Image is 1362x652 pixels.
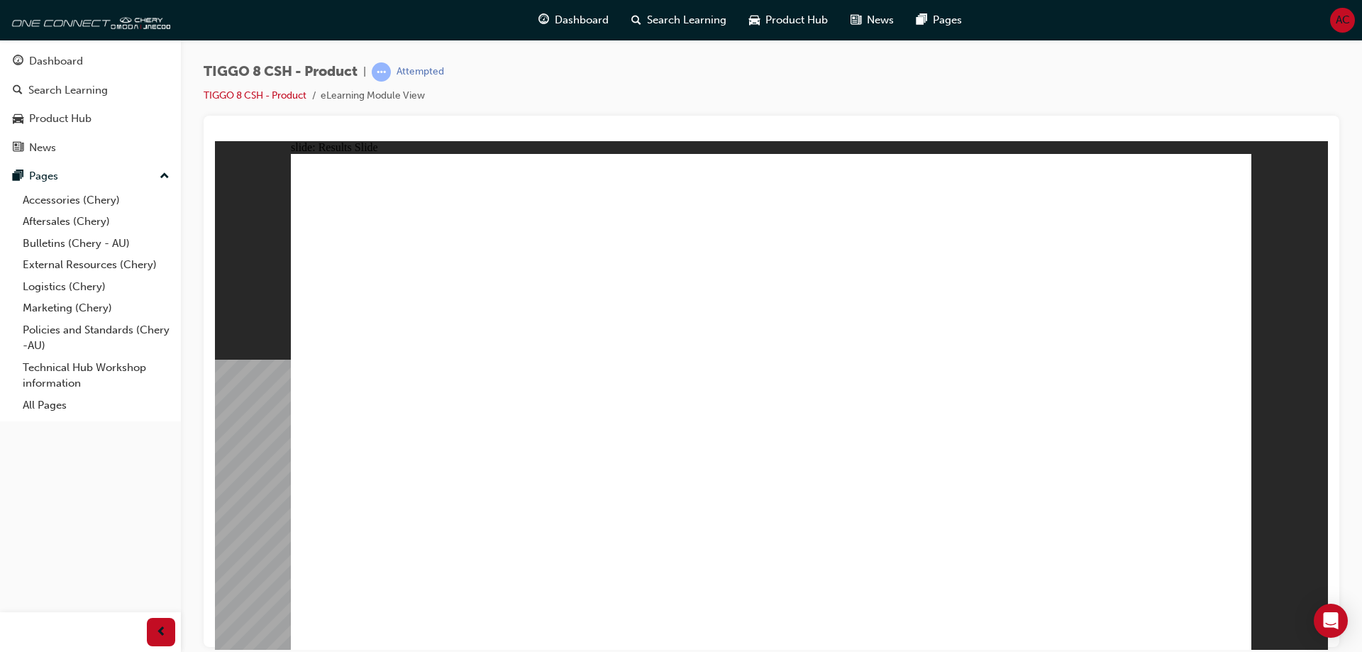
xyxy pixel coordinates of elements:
[749,11,760,29] span: car-icon
[13,170,23,183] span: pages-icon
[538,11,549,29] span: guage-icon
[13,84,23,97] span: search-icon
[917,11,927,29] span: pages-icon
[28,82,108,99] div: Search Learning
[13,142,23,155] span: news-icon
[6,106,175,132] a: Product Hub
[29,140,56,156] div: News
[851,11,861,29] span: news-icon
[933,12,962,28] span: Pages
[1336,12,1350,28] span: AC
[160,167,170,186] span: up-icon
[17,297,175,319] a: Marketing (Chery)
[555,12,609,28] span: Dashboard
[631,11,641,29] span: search-icon
[7,6,170,34] img: oneconnect
[372,62,391,82] span: learningRecordVerb_ATTEMPT-icon
[17,394,175,416] a: All Pages
[738,6,839,35] a: car-iconProduct Hub
[29,53,83,70] div: Dashboard
[1330,8,1355,33] button: AC
[204,89,306,101] a: TIGGO 8 CSH - Product
[363,64,366,80] span: |
[1314,604,1348,638] div: Open Intercom Messenger
[6,135,175,161] a: News
[397,65,444,79] div: Attempted
[839,6,905,35] a: news-iconNews
[156,624,167,641] span: prev-icon
[29,111,92,127] div: Product Hub
[620,6,738,35] a: search-iconSearch Learning
[6,77,175,104] a: Search Learning
[647,12,726,28] span: Search Learning
[17,357,175,394] a: Technical Hub Workshop information
[6,48,175,74] a: Dashboard
[17,189,175,211] a: Accessories (Chery)
[13,113,23,126] span: car-icon
[17,319,175,357] a: Policies and Standards (Chery -AU)
[13,55,23,68] span: guage-icon
[17,276,175,298] a: Logistics (Chery)
[17,211,175,233] a: Aftersales (Chery)
[765,12,828,28] span: Product Hub
[527,6,620,35] a: guage-iconDashboard
[6,45,175,163] button: DashboardSearch LearningProduct HubNews
[29,168,58,184] div: Pages
[321,88,425,104] li: eLearning Module View
[6,163,175,189] button: Pages
[867,12,894,28] span: News
[204,64,358,80] span: TIGGO 8 CSH - Product
[17,254,175,276] a: External Resources (Chery)
[17,233,175,255] a: Bulletins (Chery - AU)
[905,6,973,35] a: pages-iconPages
